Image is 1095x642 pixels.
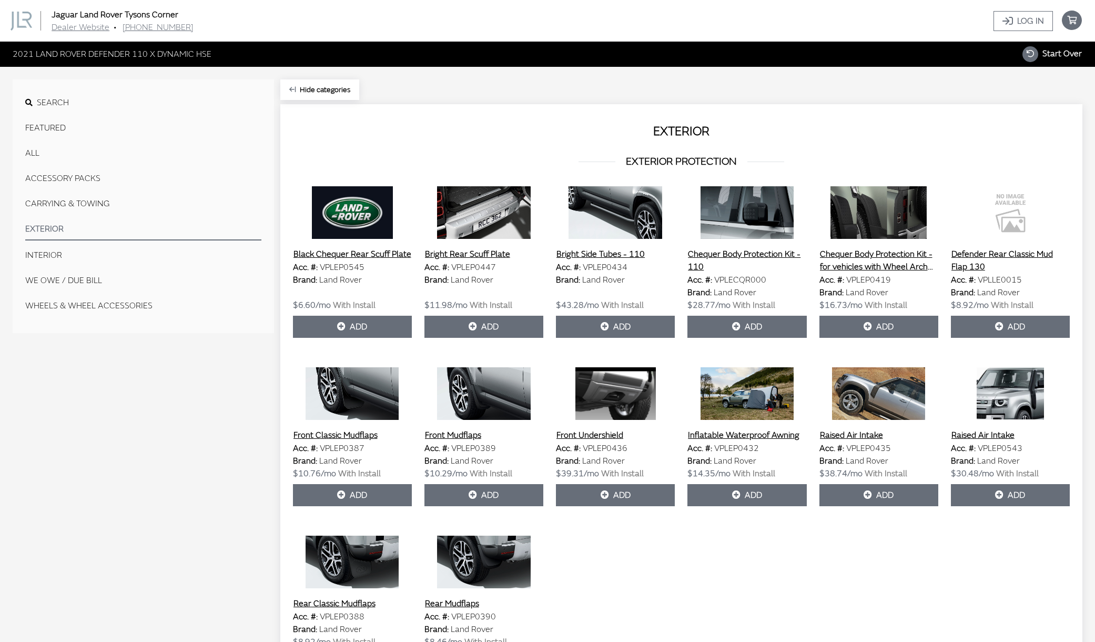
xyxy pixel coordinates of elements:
h2: EXTERIOR [293,122,1070,141]
label: Acc. #: [819,274,844,286]
span: $28.77/mo [687,300,731,310]
span: Log In [1017,15,1044,27]
label: Acc. #: [687,442,712,455]
button: Add [819,316,938,338]
span: Land Rover [319,456,362,466]
img: Image for Rear Classic Mudflaps [293,536,412,588]
span: VPLEP0434 [583,262,627,273]
button: Add [424,484,543,506]
label: Brand: [293,455,317,467]
span: VPLEP0447 [451,262,496,273]
span: With Install [996,468,1039,479]
label: Acc. #: [293,610,318,623]
button: INTERIOR [25,245,261,266]
button: Bright Side Tubes - 110 [556,247,645,261]
img: Image for Defender Rear Classic Mud Flap 130 [951,186,1070,239]
label: Acc. #: [293,442,318,455]
span: Start Over [1042,48,1082,59]
span: VPLECQR000 [714,275,766,285]
button: Start Over [1022,46,1082,63]
img: Image for Chequer Body Protection Kit - for vehicles with Wheel Arch Protection [819,186,938,239]
button: Search [25,92,261,113]
label: Acc. #: [556,261,581,274]
img: Image for Bright Rear Scuff Plate [424,186,543,239]
button: Add [293,484,412,506]
span: With Install [865,468,907,479]
span: VPLEP0419 [846,275,891,285]
img: Image for Raised Air Intake [819,367,938,420]
label: Brand: [819,455,844,467]
img: Image for Front Mudflaps [424,367,543,420]
img: Image for Black Chequer Rear Scuff Plate [293,186,412,239]
span: Land Rover [319,624,362,635]
label: Brand: [293,274,317,286]
button: EXTERIOR [25,218,261,240]
label: Acc. #: [819,442,844,455]
span: $10.76/mo [293,468,336,479]
img: Image for Front Classic Mudflaps [293,367,412,420]
span: Click to hide category section. [300,85,350,94]
button: Add [424,316,543,338]
span: With Install [333,300,376,310]
a: Jaguar Land Rover Tysons Corner logo [11,11,49,31]
label: Acc. #: [556,442,581,455]
label: Acc. #: [951,442,976,455]
span: VPLEP0388 [320,611,364,622]
img: Image for Chequer Body Protection Kit - 110 [687,186,806,239]
span: $14.35/mo [687,468,731,479]
a: Log In [993,11,1053,31]
span: With Install [470,468,512,479]
button: All [25,143,261,164]
a: [PHONE_NUMBER] [123,22,194,33]
span: $39.31/mo [556,468,599,479]
img: Image for Front Undershield [556,367,675,420]
button: Add [951,484,1070,506]
button: Featured [25,117,261,138]
label: Brand: [424,274,449,286]
label: Brand: [424,455,449,467]
span: VPLEP0389 [451,443,496,454]
span: VPLEP0435 [846,443,891,454]
label: Acc. #: [687,274,712,286]
img: Image for Inflatable Waterproof Awning [687,367,806,420]
span: $30.48/mo [951,468,994,479]
a: Jaguar Land Rover Tysons Corner [52,9,178,20]
button: your cart [1061,2,1095,39]
label: Brand: [951,286,975,299]
label: Acc. #: [424,442,449,455]
label: Brand: [819,286,844,299]
button: Add [293,316,412,338]
span: With Install [470,300,512,310]
span: Land Rover [846,287,888,298]
label: Brand: [687,455,712,467]
span: $11.98/mo [424,300,468,310]
label: Brand: [556,455,580,467]
span: With Install [601,300,644,310]
button: ACCESSORY PACKS [25,168,261,189]
span: Land Rover [846,456,888,466]
button: Rear Classic Mudflaps [293,597,376,610]
span: Land Rover [582,275,625,285]
button: Hide categories [280,79,359,100]
button: Add [687,484,806,506]
img: Image for Rear Mudflaps [424,536,543,588]
span: $43.28/mo [556,300,599,310]
span: $38.74/mo [819,468,863,479]
button: Defender Rear Classic Mud Flap 130 [951,247,1070,274]
button: Add [687,316,806,338]
span: Land Rover [582,456,625,466]
label: Acc. #: [424,610,449,623]
button: Front Mudflaps [424,428,482,442]
button: Chequer Body Protection Kit - for vehicles with Wheel Arch Protection [819,247,938,274]
span: VPLLE0015 [978,275,1022,285]
span: With Install [865,300,907,310]
span: VPLEP0545 [320,262,364,273]
button: Inflatable Waterproof Awning [687,428,800,442]
span: $6.60/mo [293,300,331,310]
button: We Owe / Due Bill [25,270,261,291]
span: VPLEP0543 [978,443,1022,454]
span: Land Rover [451,275,493,285]
button: Add [556,316,675,338]
button: Front Undershield [556,428,624,442]
img: Image for Raised Air Intake [951,367,1070,420]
